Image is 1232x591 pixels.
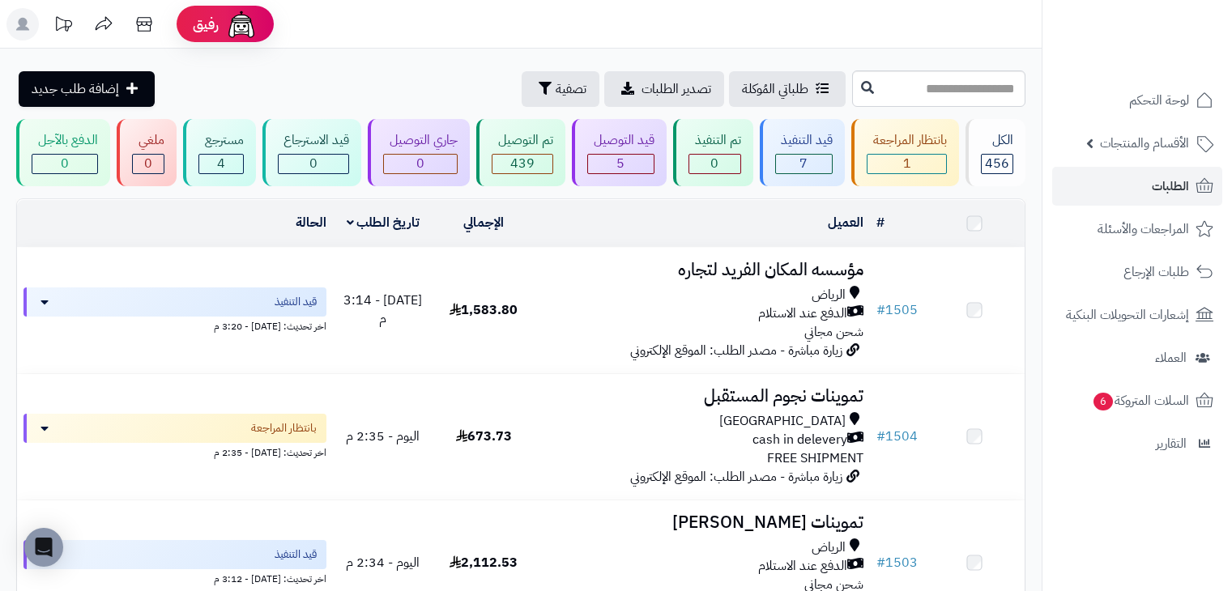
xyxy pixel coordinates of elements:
[604,71,724,107] a: تصدير الطلبات
[279,155,349,173] div: 0
[630,341,842,360] span: زيارة مباشرة - مصدر الطلب: الموقع الإلكتروني
[384,155,457,173] div: 0
[144,154,152,173] span: 0
[346,427,420,446] span: اليوم - 2:35 م
[588,155,654,173] div: 5
[1100,132,1189,155] span: الأقسام والمنتجات
[23,317,326,334] div: اخر تحديث: [DATE] - 3:20 م
[13,119,113,186] a: الدفع بالآجل 0
[767,449,863,468] span: FREE SHIPMENT
[383,131,458,150] div: جاري التوصيل
[876,427,918,446] a: #1504
[133,155,164,173] div: 0
[876,553,885,572] span: #
[1152,175,1189,198] span: الطلبات
[1052,167,1222,206] a: الطلبات
[61,154,69,173] span: 0
[1156,432,1187,455] span: التقارير
[19,71,155,107] a: إضافة طلب جديد
[556,79,586,99] span: تصفية
[799,154,808,173] span: 7
[343,291,422,329] span: [DATE] - 3:14 م
[463,213,504,232] a: الإجمالي
[758,557,847,576] span: الدفع عند الاستلام
[981,131,1013,150] div: الكل
[688,131,741,150] div: تم التنفيذ
[804,322,863,342] span: شحن مجاني
[132,131,164,150] div: ملغي
[1052,81,1222,120] a: لوحة التحكم
[473,119,569,186] a: تم التوصيل 439
[876,213,885,232] a: #
[1052,295,1222,334] a: إشعارات التحويلات البنكية
[642,79,711,99] span: تصدير الطلبات
[1066,304,1189,326] span: إشعارات التحويلات البنكية
[587,131,654,150] div: قيد التوصيل
[719,412,846,431] span: [GEOGRAPHIC_DATA]
[199,155,243,173] div: 4
[876,300,918,320] a: #1505
[876,300,885,320] span: #
[450,300,518,320] span: 1,583.80
[985,154,1009,173] span: 456
[492,131,553,150] div: تم التوصيل
[24,528,63,567] div: Open Intercom Messenger
[32,79,119,99] span: إضافة طلب جديد
[180,119,259,186] a: مسترجع 4
[456,427,512,446] span: 673.73
[1052,338,1222,377] a: العملاء
[275,546,317,563] span: قيد التنفيذ
[23,569,326,586] div: اخر تحديث: [DATE] - 3:12 م
[903,154,911,173] span: 1
[540,261,863,279] h3: مؤسسه المكان الفريد لتجاره
[32,155,97,173] div: 0
[347,213,420,232] a: تاريخ الطلب
[1098,218,1189,240] span: المراجعات والأسئلة
[225,8,258,40] img: ai-face.png
[775,131,833,150] div: قيد التنفيذ
[630,467,842,487] span: زيارة مباشرة - مصدر الطلب: الموقع الإلكتروني
[670,119,757,186] a: تم التنفيذ 0
[742,79,808,99] span: طلباتي المُوكلة
[828,213,863,232] a: العميل
[23,443,326,460] div: اخر تحديث: [DATE] - 2:35 م
[962,119,1029,186] a: الكل456
[1092,389,1189,412] span: السلات المتروكة
[278,131,350,150] div: قيد الاسترجاع
[364,119,473,186] a: جاري التوصيل 0
[251,420,317,436] span: بانتظار المراجعة
[867,131,947,150] div: بانتظار المراجعة
[752,431,847,449] span: cash in delevery
[1093,393,1113,410] span: 6
[113,119,180,186] a: ملغي 0
[729,71,846,107] a: طلباتي المُوكلة
[540,387,863,406] h3: تموينات نجوم المستقبل
[1052,424,1222,463] a: التقارير
[492,155,552,173] div: 439
[198,131,244,150] div: مسترجع
[812,538,846,557] span: الرياض
[259,119,365,186] a: قيد الاسترجاع 0
[416,154,424,173] span: 0
[876,553,918,572] a: #1503
[522,71,599,107] button: تصفية
[616,154,625,173] span: 5
[776,155,833,173] div: 7
[275,294,317,310] span: قيد التنفيذ
[510,154,535,173] span: 439
[868,155,946,173] div: 1
[876,427,885,446] span: #
[710,154,718,173] span: 0
[1052,381,1222,420] a: السلات المتروكة6
[450,553,518,572] span: 2,112.53
[309,154,318,173] span: 0
[193,15,219,34] span: رفيق
[812,286,846,304] span: الرياض
[32,131,98,150] div: الدفع بالآجل
[217,154,225,173] span: 4
[43,8,83,45] a: تحديثات المنصة
[1122,43,1217,77] img: logo-2.png
[1052,253,1222,291] a: طلبات الإرجاع
[758,304,847,323] span: الدفع عند الاستلام
[1129,89,1189,112] span: لوحة التحكم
